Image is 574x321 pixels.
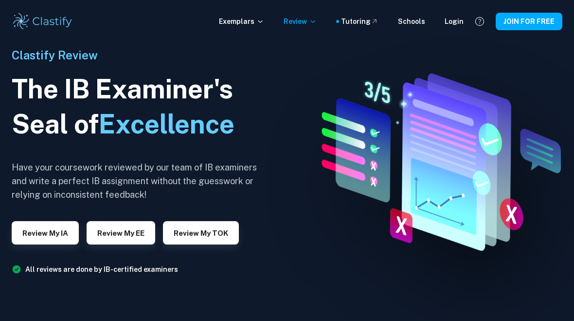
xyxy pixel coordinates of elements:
img: Clastify logo [12,12,73,31]
button: JOIN FOR FREE [496,13,562,30]
button: Review my IA [12,221,79,245]
img: IA Review hero [299,65,574,256]
p: Exemplars [219,16,264,27]
a: Schools [398,16,425,27]
button: Review my EE [87,221,155,245]
a: Tutoring [341,16,378,27]
p: Review [284,16,317,27]
button: Review my TOK [163,221,239,245]
span: Excellence [99,109,234,139]
a: All reviews are done by IB-certified examiners [25,265,178,273]
a: Login [445,16,464,27]
button: Help and Feedback [471,13,488,30]
h6: Clastify Review [12,46,265,64]
h1: The IB Examiner's Seal of [12,72,265,142]
h6: Have your coursework reviewed by our team of IB examiners and write a perfect IB assignment witho... [12,161,265,202]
